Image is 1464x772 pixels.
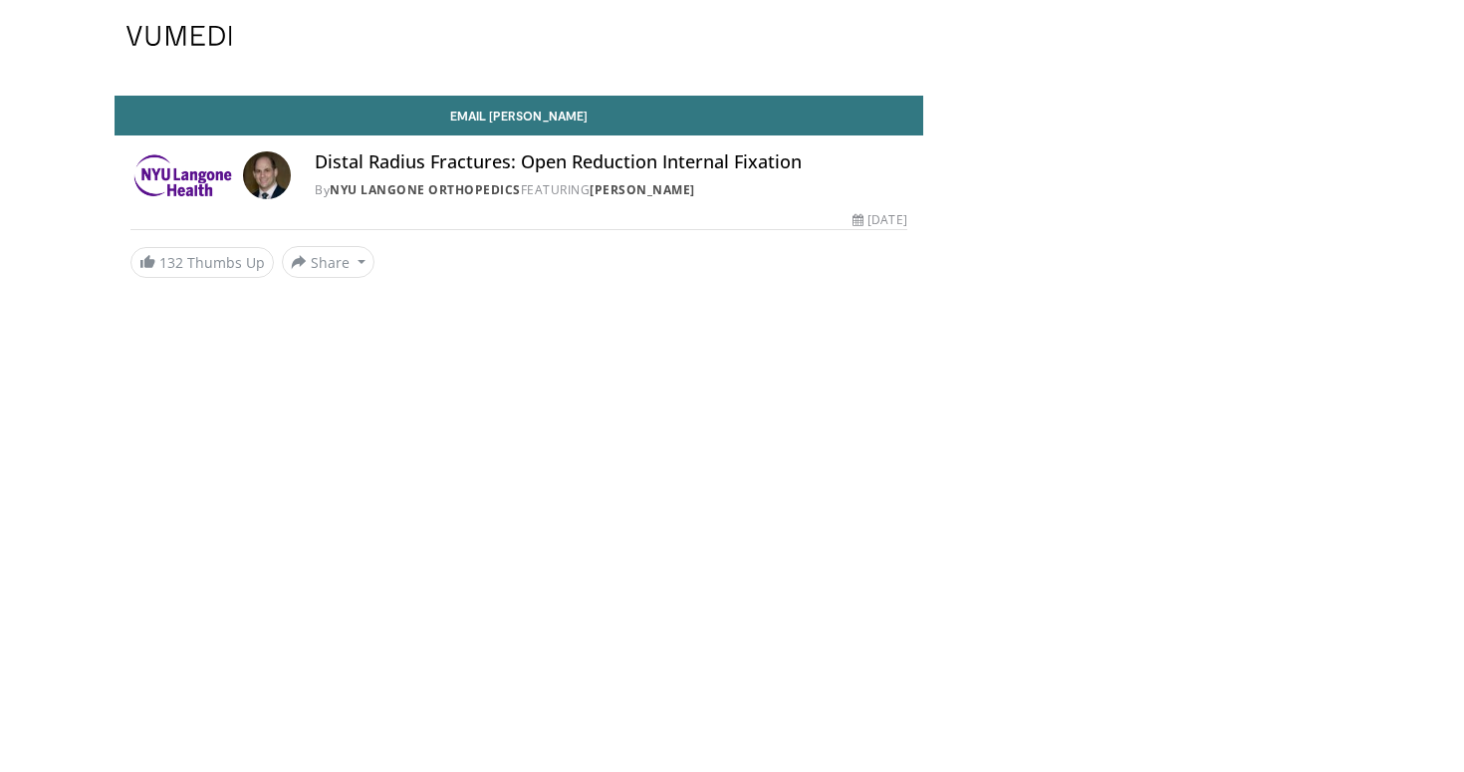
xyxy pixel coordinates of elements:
a: [PERSON_NAME] [590,181,695,198]
button: Share [282,246,374,278]
img: NYU Langone Orthopedics [130,151,235,199]
div: By FEATURING [315,181,906,199]
a: Email [PERSON_NAME] [115,96,923,135]
div: [DATE] [853,211,906,229]
h4: Distal Radius Fractures: Open Reduction Internal Fixation [315,151,906,173]
span: 132 [159,253,183,272]
img: Avatar [243,151,291,199]
img: VuMedi Logo [126,26,232,46]
a: 132 Thumbs Up [130,247,274,278]
a: NYU Langone Orthopedics [330,181,521,198]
